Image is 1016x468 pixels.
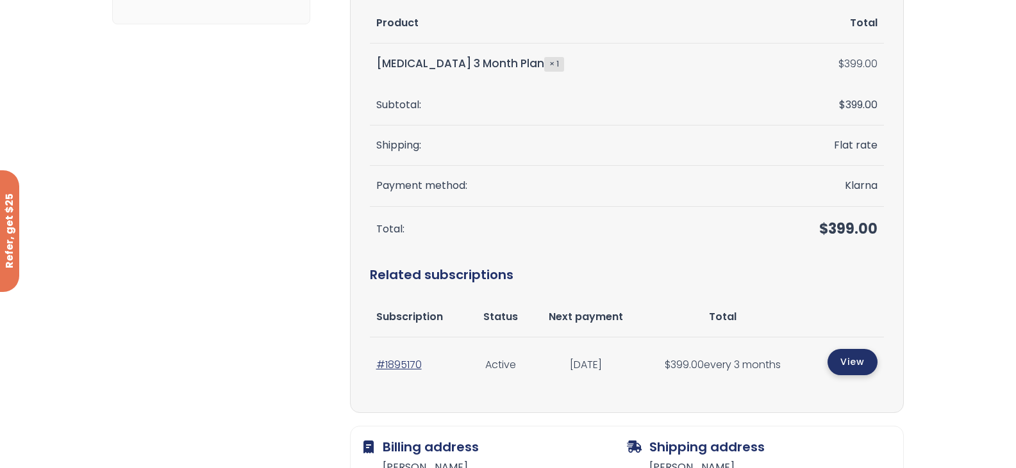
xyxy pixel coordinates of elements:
td: Active [471,337,531,393]
td: Flat rate [749,125,884,166]
a: View [828,349,878,375]
th: Product [370,3,749,44]
span: 399.00 [839,97,878,112]
span: Subscription [376,309,443,324]
a: #1895170 [376,357,422,372]
span: $ [838,56,844,71]
h2: Billing address [363,439,627,455]
h2: Related subscriptions [370,252,884,297]
td: [DATE] [531,337,641,393]
td: every 3 months [641,337,804,393]
th: Subtotal: [370,85,749,125]
h2: Shipping address [627,439,890,455]
span: 399.00 [819,219,878,239]
td: Klarna [749,166,884,206]
th: Total: [370,207,749,252]
td: [MEDICAL_DATA] 3 Month Plan [370,44,749,85]
strong: × 1 [544,57,564,71]
span: Next payment [549,309,623,324]
bdi: 399.00 [838,56,878,71]
span: $ [819,219,828,239]
th: Total [749,3,884,44]
span: Total [709,309,737,324]
span: $ [665,357,670,372]
span: $ [839,97,845,112]
th: Shipping: [370,125,749,166]
span: 399.00 [665,357,704,372]
th: Payment method: [370,166,749,206]
span: Status [483,309,518,324]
